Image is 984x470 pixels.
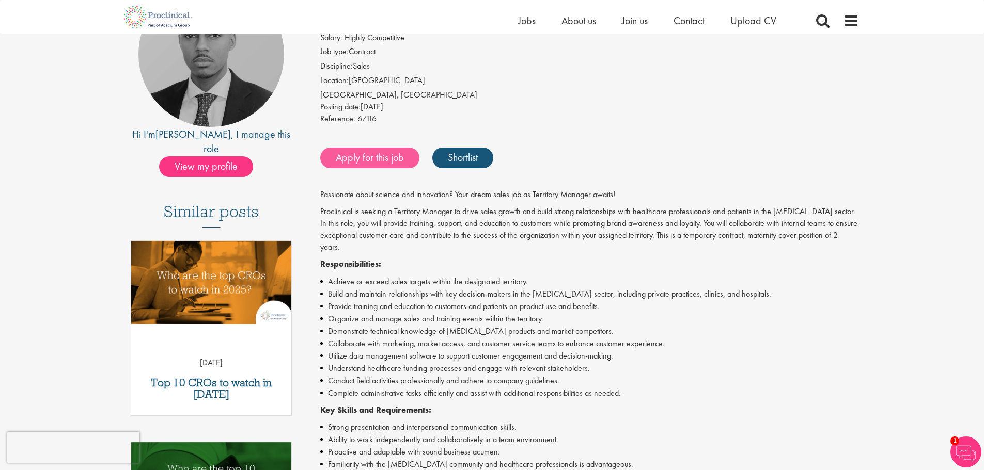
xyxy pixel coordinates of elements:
a: Link to a post [131,241,292,332]
div: Hi I'm , I manage this role [126,127,298,156]
a: Contact [674,14,705,27]
li: Contract [320,46,859,60]
li: Conduct field activities professionally and adhere to company guidelines. [320,375,859,387]
iframe: reCAPTCHA [7,432,139,463]
li: Demonstrate technical knowledge of [MEDICAL_DATA] products and market competitors. [320,325,859,337]
li: Understand healthcare funding processes and engage with relevant stakeholders. [320,362,859,375]
span: View my profile [159,156,253,177]
strong: Key Skills and Requirements: [320,404,431,415]
label: Discipline: [320,60,353,72]
li: Build and maintain relationships with key decision-makers in the [MEDICAL_DATA] sector, including... [320,288,859,300]
a: Apply for this job [320,148,419,168]
li: Sales [320,60,859,75]
p: [DATE] [131,357,292,369]
p: Proclinical is seeking a Territory Manager to drive sales growth and build strong relationships w... [320,206,859,253]
span: Highly Competitive [345,32,404,43]
a: View my profile [159,158,263,172]
span: Posting date: [320,101,361,112]
a: Upload CV [730,14,776,27]
strong: Responsibilities: [320,258,381,269]
div: [GEOGRAPHIC_DATA], [GEOGRAPHIC_DATA] [320,89,859,101]
a: [PERSON_NAME] [155,127,231,141]
span: 1 [950,436,959,445]
li: Ability to work independently and collaboratively in a team environment. [320,433,859,446]
li: Organize and manage sales and training events within the territory. [320,313,859,325]
p: Passionate about science and innovation? Your dream sales job as Territory Manager awaits! [320,189,859,201]
img: Top 10 CROs 2025 | Proclinical [131,241,292,324]
li: Strong presentation and interpersonal communication skills. [320,421,859,433]
li: Complete administrative tasks efficiently and assist with additional responsibilities as needed. [320,387,859,399]
label: Job type: [320,46,349,58]
a: Join us [622,14,648,27]
h3: Similar posts [164,203,259,228]
label: Location: [320,75,349,87]
li: [GEOGRAPHIC_DATA] [320,75,859,89]
li: Achieve or exceed sales targets within the designated territory. [320,275,859,288]
div: [DATE] [320,101,859,113]
label: Reference: [320,113,355,125]
li: Collaborate with marketing, market access, and customer service teams to enhance customer experie... [320,337,859,350]
a: Shortlist [432,148,493,168]
a: Jobs [518,14,536,27]
li: Utilize data management software to support customer engagement and decision-making. [320,350,859,362]
label: Salary: [320,32,342,44]
span: 67116 [357,113,377,124]
li: Provide training and education to customers and patients on product use and benefits. [320,300,859,313]
a: About us [561,14,596,27]
li: Proactive and adaptable with sound business acumen. [320,446,859,458]
a: Top 10 CROs to watch in [DATE] [136,377,287,400]
img: Chatbot [950,436,981,467]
